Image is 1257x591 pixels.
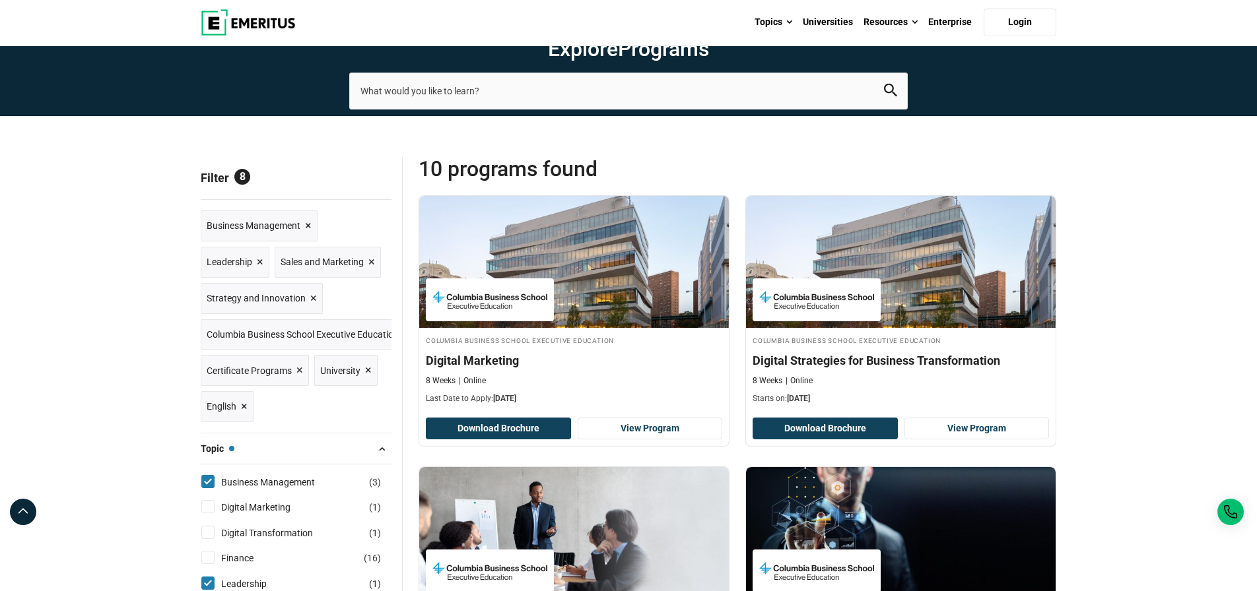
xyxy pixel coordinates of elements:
[281,255,364,269] span: Sales and Marketing
[207,399,236,414] span: English
[305,216,312,235] span: ×
[787,394,810,403] span: [DATE]
[207,327,399,342] span: Columbia Business School Executive Education
[369,526,381,540] span: ( )
[904,418,1050,440] a: View Program
[984,9,1056,36] a: Login
[432,285,547,315] img: Columbia Business School Executive Education
[372,528,378,538] span: 1
[753,393,1049,404] p: Starts on:
[369,475,381,489] span: ( )
[426,393,722,404] p: Last Date to Apply:
[372,502,378,513] span: 1
[201,391,254,422] a: English ×
[419,156,737,182] span: 10 Programs found
[221,526,339,540] a: Digital Transformation
[419,196,729,411] a: Digital Marketing Course by Columbia Business School Executive Education - September 11, 2025 Col...
[753,334,1049,346] h4: Columbia Business School Executive Education
[207,218,300,233] span: Business Management
[426,418,571,440] button: Download Brochure
[201,441,234,456] span: Topic
[221,576,293,591] a: Leadership
[320,363,360,378] span: University
[753,375,782,387] p: 8 Weeks
[310,289,317,308] span: ×
[372,477,378,487] span: 3
[746,196,1056,328] img: Digital Strategies for Business Transformation | Online Digital Transformation Course
[365,361,372,380] span: ×
[432,556,547,586] img: Columbia Business School Executive Education
[426,352,722,369] h4: Digital Marketing
[493,394,516,403] span: [DATE]
[201,210,318,241] a: Business Management ×
[221,500,317,514] a: Digital Marketing
[201,247,269,278] a: Leadership ×
[578,418,723,440] a: View Program
[201,439,391,458] button: Topic
[349,36,908,62] h1: Explore
[426,334,722,346] h4: Columbia Business School Executive Education
[364,551,381,565] span: ( )
[753,418,898,440] button: Download Brochure
[884,83,897,98] button: search
[369,576,381,591] span: ( )
[419,196,729,328] img: Digital Marketing | Online Digital Marketing Course
[207,255,252,269] span: Leadership
[746,196,1056,411] a: Digital Transformation Course by Columbia Business School Executive Education - September 25, 202...
[201,283,323,314] a: Strategy and Innovation ×
[426,375,456,387] p: 8 Weeks
[786,375,813,387] p: Online
[753,352,1049,369] h4: Digital Strategies for Business Transformation
[201,156,391,199] p: Filter
[368,253,375,272] span: ×
[372,578,378,589] span: 1
[367,553,378,563] span: 16
[207,291,306,305] span: Strategy and Innovation
[296,361,303,380] span: ×
[314,355,378,386] a: University ×
[257,253,263,272] span: ×
[207,363,292,378] span: Certificate Programs
[759,285,874,315] img: Columbia Business School Executive Education
[221,475,341,489] a: Business Management
[234,169,250,185] span: 8
[241,397,248,416] span: ×
[759,556,874,586] img: Columbia Business School Executive Education
[221,551,280,565] a: Finance
[351,171,391,188] a: Reset all
[201,355,309,386] a: Certificate Programs ×
[349,73,908,109] input: search-page
[275,247,381,278] a: Sales and Marketing ×
[884,86,897,99] a: search
[369,500,381,514] span: ( )
[201,319,416,350] a: Columbia Business School Executive Education ×
[618,36,709,61] span: Programs
[459,375,486,387] p: Online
